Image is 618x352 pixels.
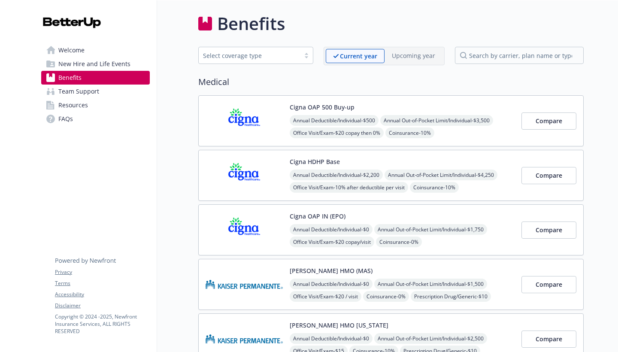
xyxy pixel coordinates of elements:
span: Annual Out-of-Pocket Limit/Individual - $1,750 [374,224,487,235]
button: Cigna HDHP Base [290,157,340,166]
span: Team Support [58,85,99,98]
span: Office Visit/Exam - $20 / visit [290,291,361,302]
span: Coinsurance - 10% [410,182,459,193]
h1: Benefits [217,11,285,36]
a: FAQs [41,112,150,126]
button: Compare [521,112,576,130]
span: FAQs [58,112,73,126]
span: Annual Deductible/Individual - $0 [290,279,373,289]
img: CIGNA carrier logo [206,212,283,248]
span: Office Visit/Exam - 10% after deductible per visit [290,182,408,193]
a: Disclaimer [55,302,149,310]
span: Annual Deductible/Individual - $500 [290,115,379,126]
img: CIGNA carrier logo [206,157,283,194]
span: Annual Out-of-Pocket Limit/Individual - $3,500 [380,115,493,126]
span: Resources [58,98,88,112]
span: Compare [536,171,562,179]
a: Team Support [41,85,150,98]
img: Kaiser Permanente Insurance Company carrier logo [206,266,283,303]
button: Cigna OAP 500 Buy-up [290,103,354,112]
button: [PERSON_NAME] HMO [US_STATE] [290,321,388,330]
button: Compare [521,331,576,348]
a: Privacy [55,268,149,276]
a: Terms [55,279,149,287]
p: Current year [340,52,377,61]
span: Compare [536,117,562,125]
span: Annual Out-of-Pocket Limit/Individual - $2,500 [374,333,487,344]
a: New Hire and Life Events [41,57,150,71]
span: Prescription Drug/Generic - $10 [411,291,491,302]
a: Accessibility [55,291,149,298]
div: Select coverage type [203,51,296,60]
span: Compare [536,280,562,288]
h2: Medical [198,76,584,88]
span: Annual Deductible/Individual - $0 [290,333,373,344]
span: Annual Out-of-Pocket Limit/Individual - $4,250 [385,170,497,180]
a: Resources [41,98,150,112]
p: Upcoming year [392,51,435,60]
p: Copyright © 2024 - 2025 , Newfront Insurance Services, ALL RIGHTS RESERVED [55,313,149,335]
span: Coinsurance - 0% [376,237,422,247]
img: CIGNA carrier logo [206,103,283,139]
button: Compare [521,276,576,293]
span: Annual Out-of-Pocket Limit/Individual - $1,500 [374,279,487,289]
span: Benefits [58,71,82,85]
span: Upcoming year [385,49,442,63]
span: Compare [536,335,562,343]
button: Compare [521,167,576,184]
span: Annual Deductible/Individual - $2,200 [290,170,383,180]
span: Coinsurance - 0% [363,291,409,302]
span: Office Visit/Exam - $20 copay then 0% [290,127,384,138]
button: Cigna OAP IN (EPO) [290,212,345,221]
a: Benefits [41,71,150,85]
span: Compare [536,226,562,234]
span: Welcome [58,43,85,57]
a: Welcome [41,43,150,57]
span: Office Visit/Exam - $20 copay/visit [290,237,374,247]
button: Compare [521,222,576,239]
span: Coinsurance - 10% [385,127,434,138]
span: Annual Deductible/Individual - $0 [290,224,373,235]
input: search by carrier, plan name or type [455,47,584,64]
button: [PERSON_NAME] HMO (MAS) [290,266,373,275]
span: New Hire and Life Events [58,57,130,71]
